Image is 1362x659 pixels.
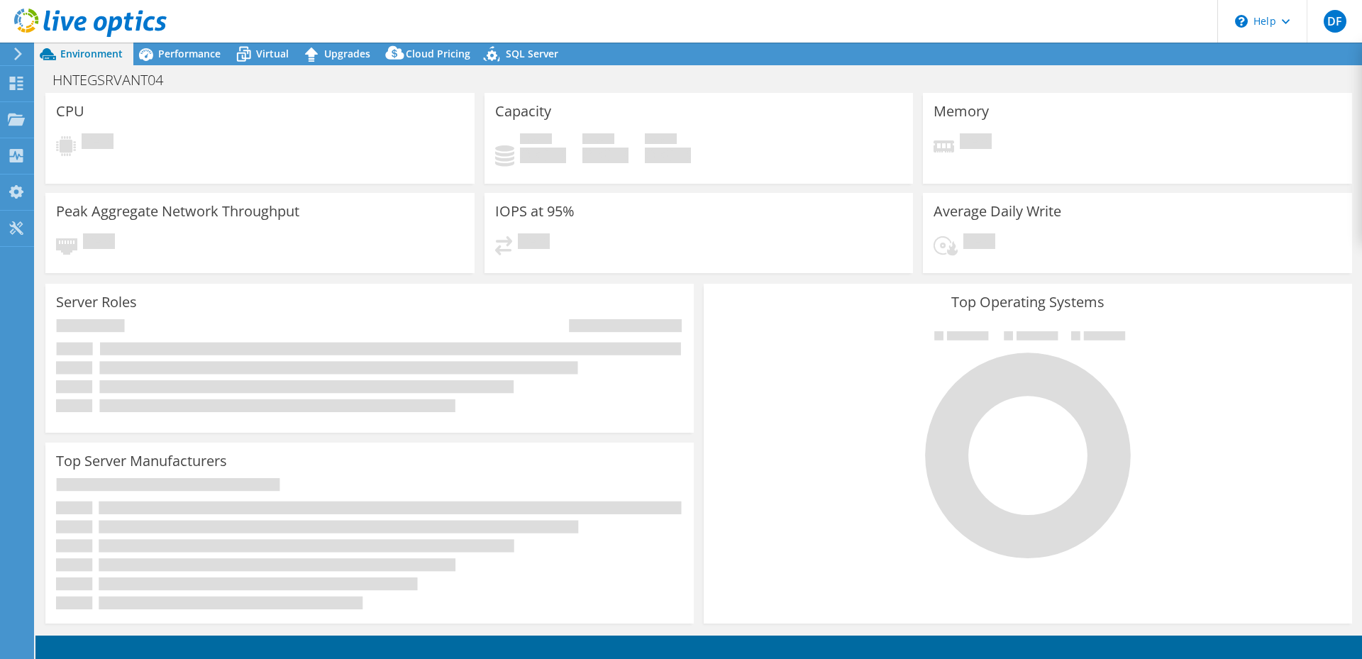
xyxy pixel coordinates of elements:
[645,133,677,148] span: Total
[495,204,575,219] h3: IOPS at 95%
[934,204,1061,219] h3: Average Daily Write
[645,148,691,163] h4: 0 GiB
[56,104,84,119] h3: CPU
[82,133,113,153] span: Pending
[158,47,221,60] span: Performance
[714,294,1341,310] h3: Top Operating Systems
[46,72,185,88] h1: HNTEGSRVANT04
[56,204,299,219] h3: Peak Aggregate Network Throughput
[1235,15,1248,28] svg: \n
[406,47,470,60] span: Cloud Pricing
[934,104,989,119] h3: Memory
[60,47,123,60] span: Environment
[518,233,550,253] span: Pending
[506,47,558,60] span: SQL Server
[520,148,566,163] h4: 0 GiB
[83,233,115,253] span: Pending
[582,133,614,148] span: Free
[256,47,289,60] span: Virtual
[1324,10,1346,33] span: DF
[56,453,227,469] h3: Top Server Manufacturers
[582,148,629,163] h4: 0 GiB
[963,233,995,253] span: Pending
[960,133,992,153] span: Pending
[520,133,552,148] span: Used
[324,47,370,60] span: Upgrades
[56,294,137,310] h3: Server Roles
[495,104,551,119] h3: Capacity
